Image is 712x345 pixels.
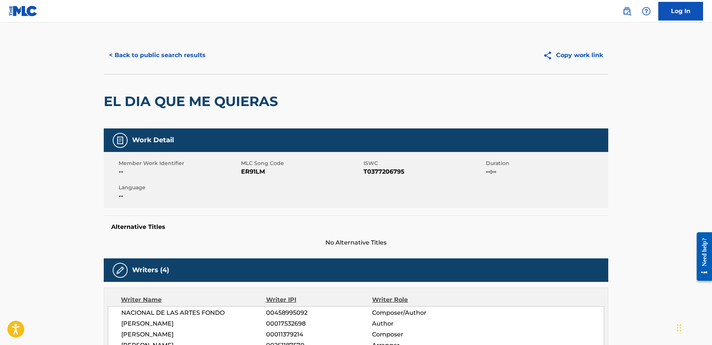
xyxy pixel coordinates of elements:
img: MLC Logo [9,6,38,16]
span: [PERSON_NAME] [121,330,266,339]
span: 00458995092 [266,308,372,317]
button: < Back to public search results [104,46,211,65]
span: [PERSON_NAME] [121,319,266,328]
h2: EL DIA QUE ME QUIERAS [104,93,282,110]
iframe: Chat Widget [675,309,712,345]
span: 00017532698 [266,319,372,328]
img: search [622,7,631,16]
button: Copy work link [538,46,608,65]
div: Writer Name [121,295,266,304]
span: Duration [486,159,606,167]
span: -- [119,192,239,201]
h5: Work Detail [132,136,174,144]
h5: Alternative Titles [111,223,601,231]
span: ISWC [363,159,484,167]
div: Writer IPI [266,295,372,304]
span: No Alternative Titles [104,238,608,247]
img: Copy work link [543,51,556,60]
span: NACIONAL DE LAS ARTES FONDO [121,308,266,317]
span: Language [119,184,239,192]
a: Public Search [619,4,634,19]
h5: Writers (4) [132,266,169,274]
img: help [642,7,651,16]
span: 00011379214 [266,330,372,339]
img: Writers [116,266,125,275]
img: Work Detail [116,136,125,145]
span: Composer [372,330,469,339]
span: T0377206795 [363,167,484,176]
div: Writer Role [372,295,469,304]
div: Help [639,4,654,19]
span: Composer/Author [372,308,469,317]
span: Member Work Identifier [119,159,239,167]
iframe: Resource Center [691,225,712,289]
span: -- [119,167,239,176]
a: Log In [658,2,703,21]
span: MLC Song Code [241,159,362,167]
span: ER91LM [241,167,362,176]
div: Drag [677,317,681,339]
span: --:-- [486,167,606,176]
span: Author [372,319,469,328]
